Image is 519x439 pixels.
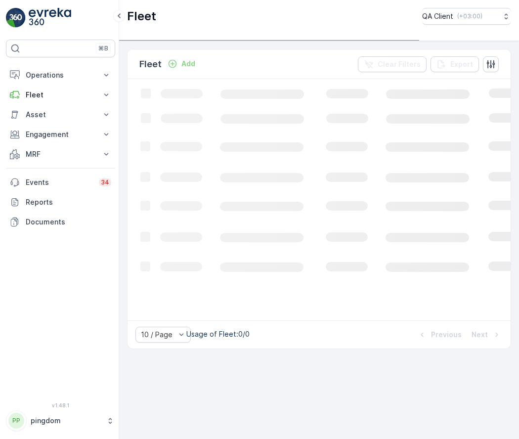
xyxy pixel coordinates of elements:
[6,410,115,431] button: PPpingdom
[6,402,115,408] span: v 1.48.1
[431,56,479,72] button: Export
[181,59,195,69] p: Add
[29,8,71,28] img: logo_light-DOdMpM7g.png
[6,144,115,164] button: MRF
[26,149,95,159] p: MRF
[186,329,250,339] p: Usage of Fleet : 0/0
[164,58,199,70] button: Add
[127,8,156,24] p: Fleet
[6,125,115,144] button: Engagement
[139,57,162,71] p: Fleet
[6,173,115,192] a: Events34
[431,330,462,340] p: Previous
[6,8,26,28] img: logo
[8,413,24,429] div: PP
[101,178,109,186] p: 34
[26,130,95,139] p: Engagement
[26,197,111,207] p: Reports
[26,90,95,100] p: Fleet
[6,105,115,125] button: Asset
[422,8,511,25] button: QA Client(+03:00)
[6,192,115,212] a: Reports
[6,65,115,85] button: Operations
[416,329,463,341] button: Previous
[26,110,95,120] p: Asset
[6,212,115,232] a: Documents
[457,12,482,20] p: ( +03:00 )
[26,177,93,187] p: Events
[26,217,111,227] p: Documents
[450,59,473,69] p: Export
[31,416,101,426] p: pingdom
[358,56,427,72] button: Clear Filters
[6,85,115,105] button: Fleet
[422,11,453,21] p: QA Client
[472,330,488,340] p: Next
[98,44,108,52] p: ⌘B
[471,329,503,341] button: Next
[26,70,95,80] p: Operations
[378,59,421,69] p: Clear Filters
